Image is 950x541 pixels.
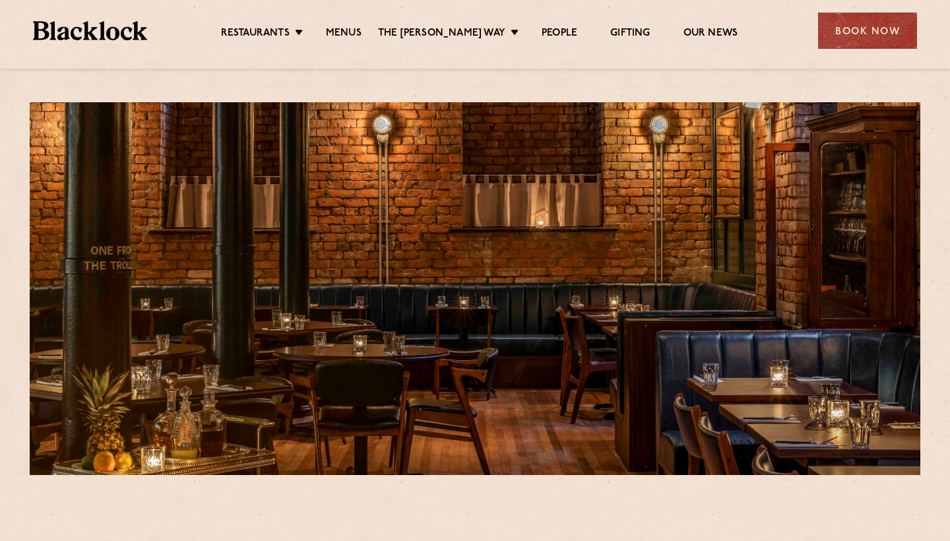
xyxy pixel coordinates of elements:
img: BL_Textured_Logo-footer-cropped.svg [33,21,147,40]
a: Gifting [610,27,650,42]
div: Book Now [818,13,917,49]
a: People [542,27,577,42]
a: Restaurants [221,27,290,42]
a: Menus [326,27,362,42]
a: Our News [683,27,738,42]
a: The [PERSON_NAME] Way [378,27,505,42]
